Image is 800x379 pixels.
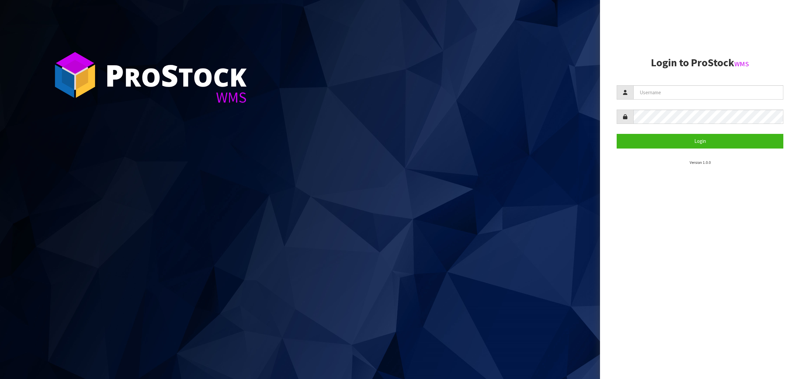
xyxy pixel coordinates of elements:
span: S [161,55,178,95]
span: P [105,55,124,95]
input: Username [633,85,783,100]
div: WMS [105,90,247,105]
small: Version 1.0.0 [690,160,711,165]
small: WMS [734,60,749,68]
h2: Login to ProStock [617,57,783,69]
img: ProStock Cube [50,50,100,100]
div: ro tock [105,60,247,90]
button: Login [617,134,783,148]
